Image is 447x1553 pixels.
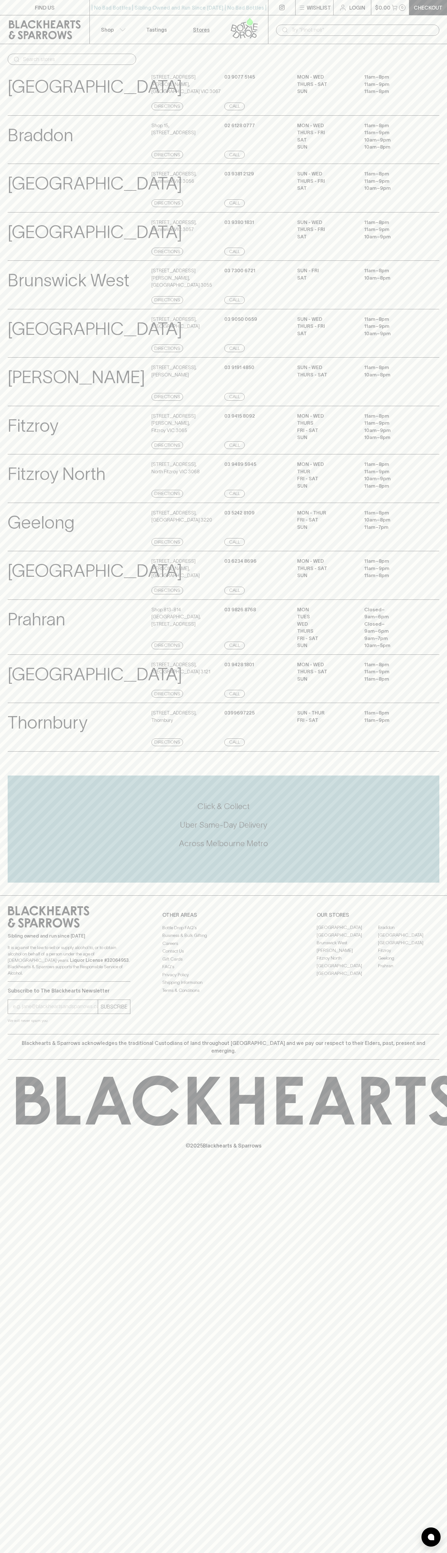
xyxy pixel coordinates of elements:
[297,635,355,642] p: FRI - SAT
[162,971,285,978] a: Privacy Policy
[307,4,331,12] p: Wishlist
[162,911,285,919] p: OTHER AREAS
[224,103,245,110] a: Call
[101,26,114,34] p: Shop
[297,628,355,635] p: THURS
[151,490,183,498] a: Directions
[224,441,245,449] a: Call
[297,572,355,579] p: SUN
[8,933,130,939] p: Sibling owned and run since [DATE]
[146,26,167,34] p: Tastings
[317,954,378,962] a: Fitzroy North
[297,420,355,427] p: THURS
[364,613,422,621] p: 9am – 6pm
[364,668,422,676] p: 11am – 9pm
[151,316,200,330] p: [STREET_ADDRESS] , [GEOGRAPHIC_DATA]
[364,565,422,572] p: 11am – 9pm
[364,143,422,151] p: 10am – 8pm
[364,461,422,468] p: 11am – 8pm
[8,661,182,688] p: [GEOGRAPHIC_DATA]
[297,73,355,81] p: MON - WED
[224,490,245,498] a: Call
[151,709,197,724] p: [STREET_ADDRESS] , Thornbury
[151,461,200,475] p: [STREET_ADDRESS] , North Fitzroy VIC 3068
[378,924,439,931] a: Braddon
[224,364,254,371] p: 03 9191 4850
[8,122,73,149] p: Braddon
[297,413,355,420] p: MON - WED
[364,364,422,371] p: 11am – 8pm
[8,709,88,736] p: Thornbury
[151,393,183,401] a: Directions
[297,461,355,468] p: MON - WED
[224,661,254,668] p: 03 9428 1801
[151,73,223,95] p: [STREET_ADDRESS][PERSON_NAME] , [GEOGRAPHIC_DATA] VIC 3067
[317,962,378,970] a: [GEOGRAPHIC_DATA]
[151,170,197,185] p: [STREET_ADDRESS] , Brunswick VIC 3056
[162,963,285,971] a: FAQ's
[151,738,183,746] a: Directions
[297,170,355,178] p: SUN - WED
[151,538,183,546] a: Directions
[70,958,129,963] strong: Liquor License #32064953
[224,219,254,226] p: 03 9380 1831
[364,475,422,483] p: 10am – 9pm
[364,274,422,282] p: 10am – 8pm
[364,88,422,95] p: 11am – 8pm
[297,509,355,517] p: MON - THUR
[364,413,422,420] p: 11am – 8pm
[224,122,255,129] p: 02 6128 0777
[364,219,422,226] p: 11am – 8pm
[8,219,182,245] p: [GEOGRAPHIC_DATA]
[151,267,223,289] p: [STREET_ADDRESS][PERSON_NAME] , [GEOGRAPHIC_DATA] 3055
[12,1039,435,1055] p: Blackhearts & Sparrows acknowledges the traditional Custodians of land throughout [GEOGRAPHIC_DAT...
[364,572,422,579] p: 11am – 8pm
[8,413,58,439] p: Fitzroy
[364,136,422,144] p: 10am – 9pm
[297,136,355,144] p: SAT
[317,970,378,977] a: [GEOGRAPHIC_DATA]
[151,103,183,110] a: Directions
[297,565,355,572] p: THURS - SAT
[364,420,422,427] p: 11am – 9pm
[151,642,183,649] a: Directions
[179,15,224,44] a: Stores
[378,962,439,970] a: Prahran
[364,642,422,649] p: 10am – 5pm
[23,54,131,65] input: Search stores
[401,6,404,9] p: 0
[151,199,183,207] a: Directions
[364,316,422,323] p: 11am – 8pm
[151,364,197,378] p: [STREET_ADDRESS] , [PERSON_NAME]
[297,371,355,379] p: THURS - SAT
[297,364,355,371] p: SUN - WED
[224,509,255,517] p: 03 5242 8109
[364,676,422,683] p: 11am – 8pm
[297,661,355,668] p: MON - WED
[297,475,355,483] p: FRI - SAT
[364,516,422,524] p: 10am – 8pm
[297,709,355,717] p: Sun - Thur
[224,267,255,274] p: 03 7300 6721
[317,924,378,931] a: [GEOGRAPHIC_DATA]
[297,143,355,151] p: SUN
[297,524,355,531] p: SUN
[13,1001,98,1012] input: e.g. jane@blackheartsandsparrows.com.au
[364,73,422,81] p: 11am – 8pm
[8,316,182,342] p: [GEOGRAPHIC_DATA]
[317,947,378,954] a: [PERSON_NAME]
[317,931,378,939] a: [GEOGRAPHIC_DATA]
[224,606,256,614] p: 03 9826 8768
[428,1534,434,1540] img: bubble-icon
[224,344,245,352] a: Call
[224,642,245,649] a: Call
[8,170,182,197] p: [GEOGRAPHIC_DATA]
[297,233,355,241] p: SAT
[8,820,439,830] h5: Uber Same-Day Delivery
[364,81,422,88] p: 11am – 9pm
[364,434,422,441] p: 10am – 8pm
[8,73,182,100] p: [GEOGRAPHIC_DATA]
[224,690,245,698] a: Call
[224,170,254,178] p: 03 9381 2129
[349,4,365,12] p: Login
